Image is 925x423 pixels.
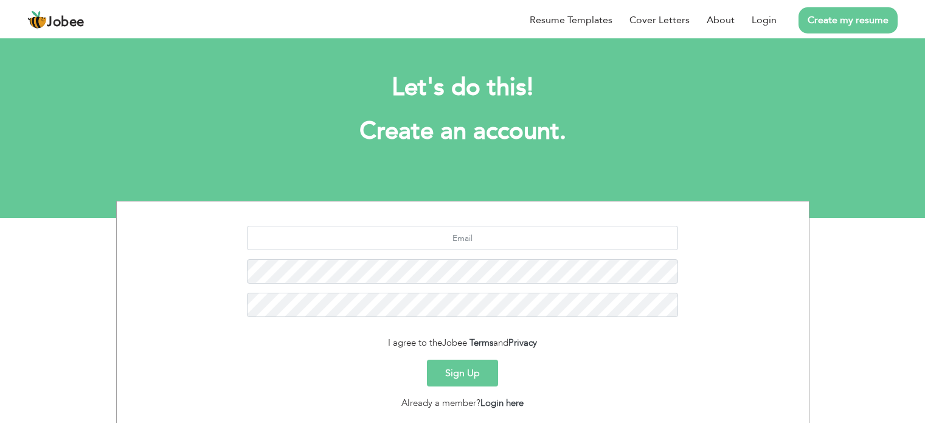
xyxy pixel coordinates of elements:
[480,397,524,409] a: Login here
[508,337,537,349] a: Privacy
[629,13,690,27] a: Cover Letters
[47,16,85,29] span: Jobee
[134,116,791,147] h1: Create an account.
[442,337,467,349] span: Jobee
[469,337,493,349] a: Terms
[799,7,898,33] a: Create my resume
[134,72,791,103] h2: Let's do this!
[752,13,777,27] a: Login
[530,13,612,27] a: Resume Templates
[27,10,85,30] a: Jobee
[247,226,678,250] input: Email
[126,336,800,350] div: I agree to the and
[427,360,498,386] button: Sign Up
[707,13,735,27] a: About
[27,10,47,30] img: jobee.io
[126,396,800,410] div: Already a member?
